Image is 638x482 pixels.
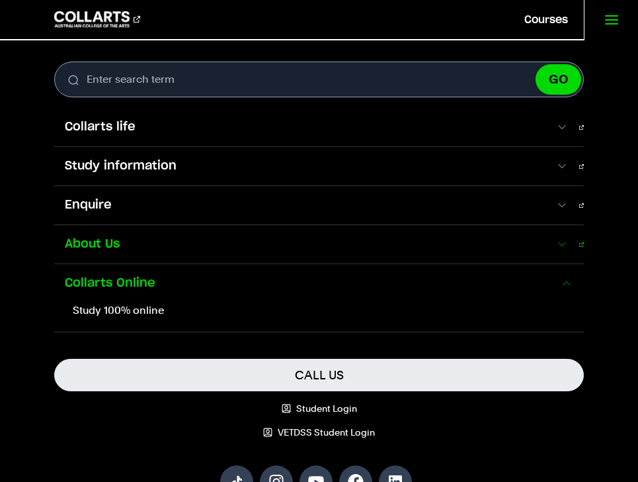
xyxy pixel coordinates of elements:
a: Study information [54,147,584,185]
a: Student Login [54,402,584,415]
a: VETDSS Student Login [54,426,584,439]
a: Collarts Online [54,264,584,303]
a: Enquire [54,186,584,224]
div: Go to homepage [54,11,140,27]
form: Search [54,62,584,97]
a: About Us [54,225,584,264]
span: Enquire [54,197,555,214]
span: Study information [54,158,555,175]
input: Enter search term [54,62,584,97]
span: Collarts Online [54,275,561,292]
a: Study 100% online [67,303,573,318]
span: Collarts life [54,119,555,136]
button: GO [536,64,581,95]
a: Call Us [54,359,584,391]
span: About Us [54,236,555,253]
a: Collarts life [54,108,584,146]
